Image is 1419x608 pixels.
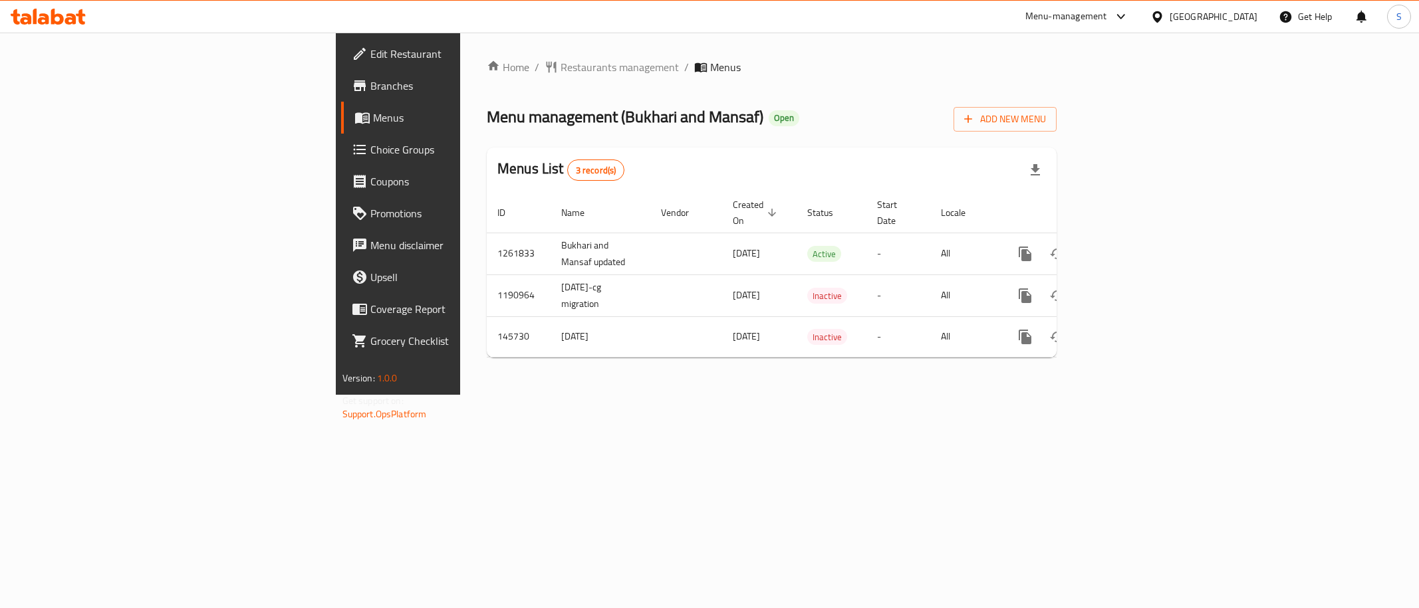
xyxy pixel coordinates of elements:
td: [DATE]-cg migration [551,274,650,316]
span: Restaurants management [561,59,679,75]
nav: breadcrumb [487,59,1057,75]
span: Coupons [370,173,562,189]
td: - [866,233,930,274]
span: Coverage Report [370,301,562,317]
span: Inactive [807,288,847,304]
button: more [1009,280,1041,312]
a: Branches [341,70,573,102]
td: Bukhari and Mansaf updated [551,233,650,274]
button: more [1009,238,1041,270]
span: Upsell [370,269,562,285]
a: Upsell [341,261,573,293]
span: Add New Menu [964,111,1046,128]
div: Inactive [807,288,847,304]
h2: Menus List [497,159,624,181]
td: [DATE] [551,316,650,357]
div: Inactive [807,329,847,345]
li: / [684,59,689,75]
span: Grocery Checklist [370,333,562,349]
span: Version: [342,369,375,387]
div: [GEOGRAPHIC_DATA] [1170,9,1257,24]
td: - [866,274,930,316]
span: Locale [941,205,983,221]
span: Start Date [877,197,914,229]
span: Get support on: [342,392,404,409]
span: Active [807,247,841,262]
span: S [1396,9,1402,24]
a: Grocery Checklist [341,325,573,357]
div: Open [769,110,799,126]
div: Active [807,246,841,262]
span: Open [769,112,799,124]
div: Total records count [567,159,625,181]
span: Inactive [807,330,847,345]
button: Add New Menu [954,107,1057,132]
span: [DATE] [733,328,760,345]
span: [DATE] [733,245,760,262]
a: Restaurants management [545,59,679,75]
th: Actions [999,193,1148,233]
a: Choice Groups [341,134,573,165]
button: more [1009,321,1041,353]
span: Menus [373,110,562,126]
a: Promotions [341,197,573,229]
span: Name [561,205,602,221]
button: Change Status [1041,238,1073,270]
a: Coupons [341,165,573,197]
span: ID [497,205,523,221]
td: All [930,233,999,274]
a: Edit Restaurant [341,38,573,70]
span: 3 record(s) [568,164,624,177]
a: Support.OpsPlatform [342,405,427,423]
table: enhanced table [487,193,1148,357]
a: Menu disclaimer [341,229,573,261]
span: Created On [733,197,781,229]
span: Choice Groups [370,142,562,157]
span: Edit Restaurant [370,46,562,62]
td: All [930,316,999,357]
span: [DATE] [733,286,760,304]
span: Menu disclaimer [370,237,562,253]
div: Export file [1019,154,1051,186]
span: 1.0.0 [377,369,398,387]
span: Promotions [370,205,562,221]
td: - [866,316,930,357]
span: Status [807,205,850,221]
span: Branches [370,78,562,94]
a: Menus [341,102,573,134]
span: Vendor [661,205,706,221]
span: Menu management ( Bukhari and Mansaf ) [487,102,763,132]
td: All [930,274,999,316]
span: Menus [710,59,741,75]
div: Menu-management [1025,9,1107,25]
a: Coverage Report [341,293,573,325]
button: Change Status [1041,321,1073,353]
